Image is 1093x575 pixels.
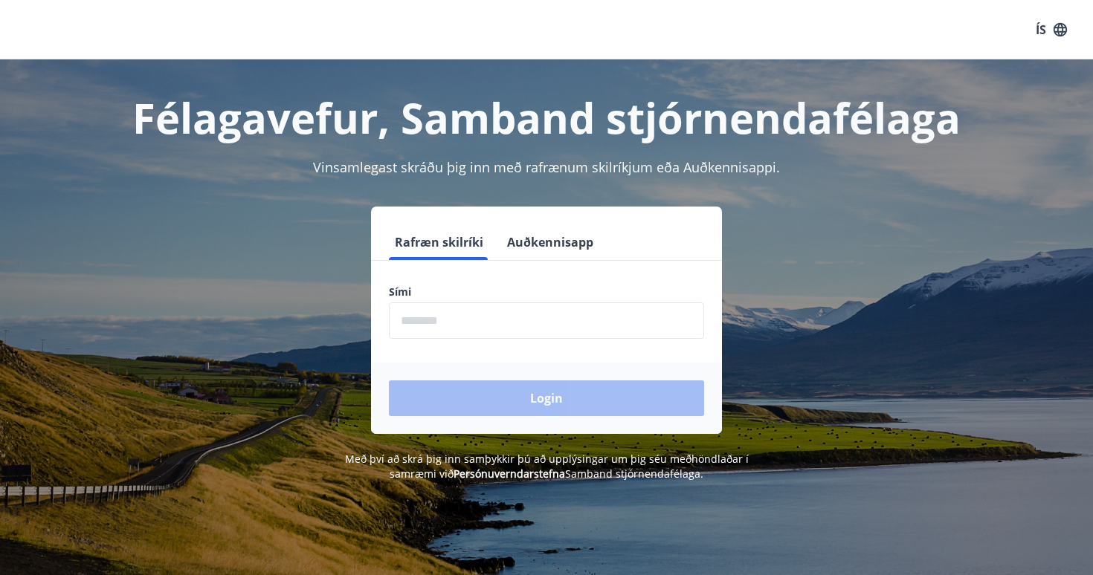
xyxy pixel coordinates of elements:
[313,158,780,176] span: Vinsamlegast skráðu þig inn með rafrænum skilríkjum eða Auðkennisappi.
[389,285,704,299] label: Sími
[501,224,599,260] button: Auðkennisapp
[1028,16,1075,43] button: ÍS
[454,467,565,481] a: Persónuverndarstefna
[389,224,489,260] button: Rafræn skilríki
[345,452,749,481] span: Með því að skrá þig inn samþykkir þú að upplýsingar um þig séu meðhöndlaðar í samræmi við Samband...
[29,89,1064,146] h1: Félagavefur, Samband stjórnendafélaga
